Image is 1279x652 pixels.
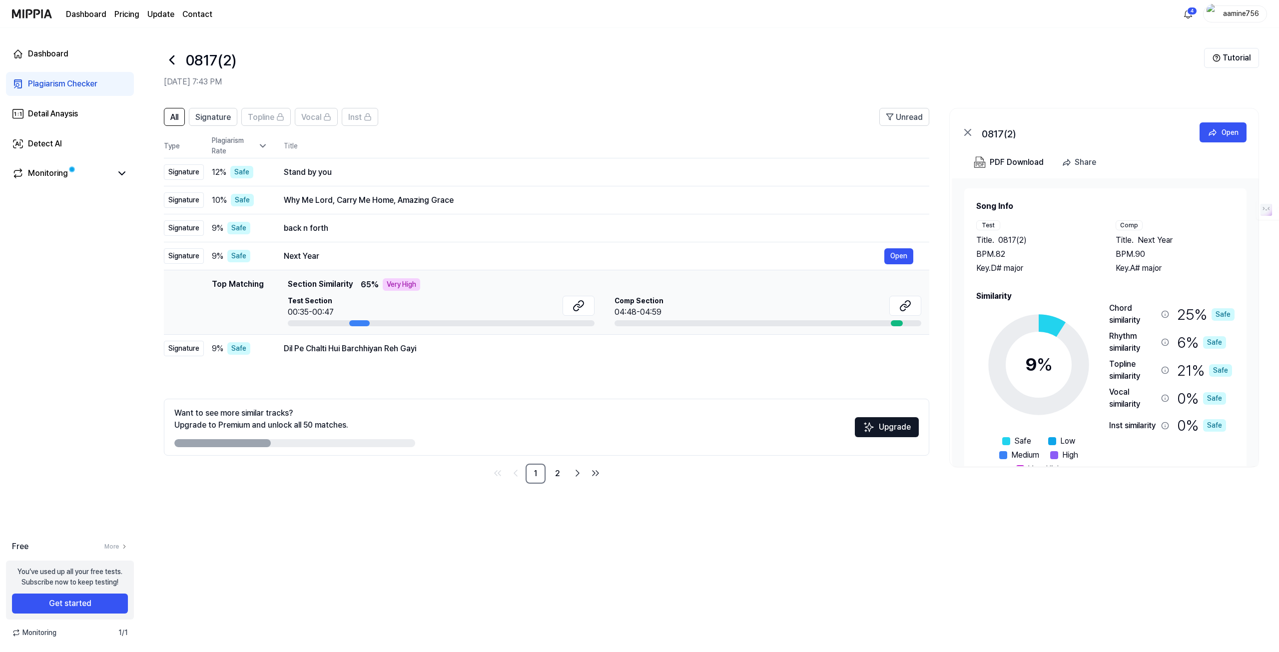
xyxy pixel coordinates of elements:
[1203,5,1267,22] button: profileaamine756
[241,108,291,126] button: Topline
[863,421,875,433] img: Sparkles
[6,42,134,66] a: Dashboard
[186,49,236,71] h1: 0817(2)
[227,222,250,234] div: Safe
[982,126,1182,138] div: 0817(2)
[170,111,178,123] span: All
[1116,262,1235,274] div: Key. A# major
[164,192,204,208] div: Signature
[1109,302,1157,326] div: Chord similarity
[284,222,913,234] div: back n forth
[1177,330,1226,354] div: 6 %
[164,464,929,484] nav: pagination
[1177,358,1232,382] div: 21 %
[28,108,78,120] div: Detail Anaysis
[383,278,420,291] div: Very High
[588,465,604,481] a: Go to last page
[1075,156,1096,169] div: Share
[164,164,204,180] div: Signature
[212,166,226,178] span: 12 %
[952,178,1259,466] a: Song InfoTestTitle.0817(2)BPM.82Key.D# majorCompTitle.Next YearBPM.90Key.A# majorSimilarity9%Safe...
[12,167,112,179] a: Monitoring
[12,628,56,638] span: Monitoring
[1138,234,1173,246] span: Next Year
[104,542,128,551] a: More
[28,48,68,60] div: Dashboard
[1109,330,1157,354] div: Rhythm similarity
[284,166,913,178] div: Stand by you
[284,250,884,262] div: Next Year
[227,250,250,262] div: Safe
[998,234,1027,246] span: 0817(2)
[879,108,929,126] button: Unread
[348,111,362,123] span: Inst
[227,342,250,355] div: Safe
[976,220,1000,230] div: Test
[361,279,379,291] span: 65 %
[230,166,253,178] div: Safe
[1177,302,1235,326] div: 25 %
[896,111,923,123] span: Unread
[212,278,264,326] div: Top Matching
[1203,336,1226,349] div: Safe
[288,296,334,306] span: Test Section
[548,464,568,484] a: 2
[231,194,254,206] div: Safe
[1025,351,1053,378] div: 9
[508,465,524,481] a: Go to previous page
[526,464,546,484] a: 1
[884,248,913,264] a: Open
[615,296,663,306] span: Comp Section
[1116,234,1134,246] span: Title .
[1037,354,1053,375] span: %
[288,278,353,291] span: Section Similarity
[212,343,223,355] span: 9 %
[1203,419,1226,432] div: Safe
[164,248,204,264] div: Signature
[114,8,139,20] a: Pricing
[118,628,128,638] span: 1 / 1
[189,108,237,126] button: Signature
[66,8,106,20] a: Dashboard
[990,156,1044,169] div: PDF Download
[28,138,62,150] div: Detect AI
[195,111,231,123] span: Signature
[212,194,227,206] span: 10 %
[174,407,348,431] div: Want to see more similar tracks? Upgrade to Premium and unlock all 50 matches.
[28,167,68,179] div: Monitoring
[17,567,122,588] div: You’ve used up all your free tests. Subscribe now to keep testing!
[164,76,1204,88] h2: [DATE] 7:43 PM
[1200,122,1247,142] button: Open
[28,78,97,90] div: Plagiarism Checker
[248,111,274,123] span: Topline
[1213,54,1221,62] img: Help
[284,134,929,158] th: Title
[212,250,223,262] span: 9 %
[182,8,212,20] a: Contact
[1060,435,1075,447] span: Low
[12,594,128,614] button: Get started
[147,8,174,20] a: Update
[1109,358,1157,382] div: Topline similarity
[1109,386,1157,410] div: Vocal similarity
[212,222,223,234] span: 9 %
[615,306,663,318] div: 04:48-04:59
[1182,8,1194,20] img: 알림
[570,465,586,481] a: Go to next page
[164,108,185,126] button: All
[1116,220,1143,230] div: Comp
[855,426,919,435] a: SparklesUpgrade
[976,248,1096,260] div: BPM. 82
[1028,463,1062,475] span: Very High
[972,152,1046,172] button: PDF Download
[6,132,134,156] a: Detect AI
[212,135,268,156] div: Plagiarism Rate
[342,108,378,126] button: Inst
[976,234,994,246] span: Title .
[1187,7,1197,15] div: 4
[1222,127,1239,138] div: Open
[490,465,506,481] a: Go to first page
[284,343,913,355] div: Dil Pe Chalti Hui Barchhiyan Reh Gayi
